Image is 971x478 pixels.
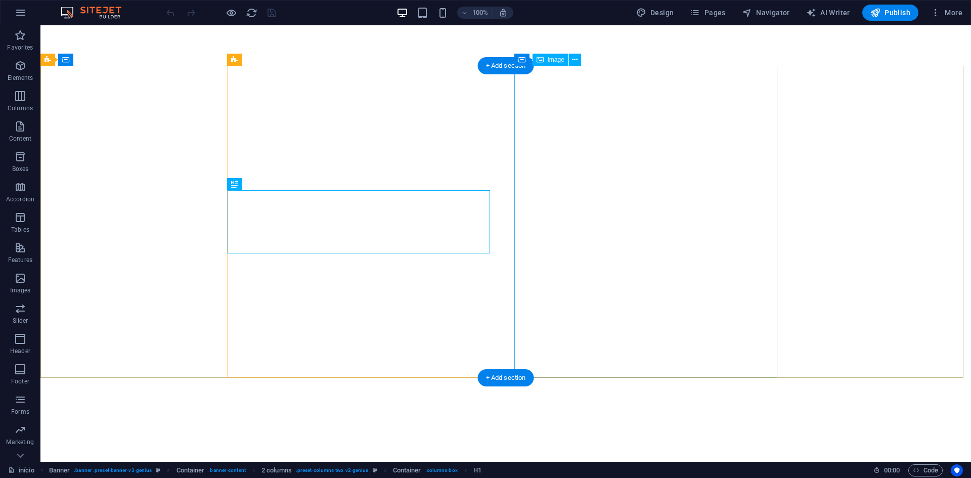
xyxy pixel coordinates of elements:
[8,464,34,476] a: Click to cancel selection. Double-click to open Pages
[862,5,918,21] button: Publish
[11,408,29,416] p: Forms
[908,464,943,476] button: Code
[6,195,34,203] p: Accordion
[49,464,70,476] span: Click to select. Double-click to edit
[913,464,938,476] span: Code
[246,7,257,19] i: Reload page
[478,57,534,74] div: + Add section
[806,8,850,18] span: AI Writer
[11,377,29,385] p: Footer
[58,7,134,19] img: Editor Logo
[951,464,963,476] button: Usercentrics
[13,317,28,325] p: Slider
[632,5,678,21] button: Design
[261,464,292,476] span: Click to select. Double-click to edit
[870,8,910,18] span: Publish
[472,7,489,19] h6: 100%
[245,7,257,19] button: reload
[686,5,729,21] button: Pages
[7,44,33,52] p: Favorites
[11,226,29,234] p: Tables
[499,8,508,17] i: On resize automatically adjust zoom level to fit chosen device.
[690,8,725,18] span: Pages
[802,5,854,21] button: AI Writer
[636,8,674,18] span: Design
[425,464,458,476] span: . columns-box
[6,438,34,446] p: Marketing
[873,464,900,476] h6: Session time
[632,5,678,21] div: Design (Ctrl+Alt+Y)
[891,466,893,474] span: :
[10,286,31,294] p: Images
[8,104,33,112] p: Columns
[8,256,32,264] p: Features
[225,7,237,19] button: Click here to leave preview mode and continue editing
[49,464,481,476] nav: breadcrumb
[884,464,900,476] span: 00 00
[473,464,481,476] span: Click to select. Double-click to edit
[738,5,794,21] button: Navigator
[548,57,564,63] span: Image
[926,5,966,21] button: More
[12,165,29,173] p: Boxes
[296,464,369,476] span: . preset-columns-two-v2-genius
[931,8,962,18] span: More
[9,135,31,143] p: Content
[74,464,152,476] span: . banner .preset-banner-v3-genius
[8,74,33,82] p: Elements
[393,464,421,476] span: Click to select. Double-click to edit
[742,8,790,18] span: Navigator
[10,347,30,355] p: Header
[457,7,493,19] button: 100%
[208,464,245,476] span: . banner-content
[156,467,160,473] i: This element is a customizable preset
[176,464,205,476] span: Click to select. Double-click to edit
[373,467,377,473] i: This element is a customizable preset
[478,369,534,386] div: + Add section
